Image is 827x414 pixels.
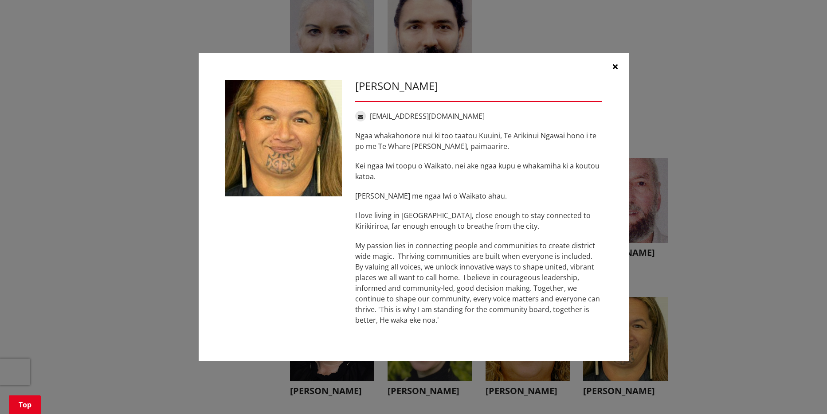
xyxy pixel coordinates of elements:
[355,240,602,325] p: My passion lies in connecting people and communities to create district wide magic. Thriving comm...
[355,160,602,182] p: Kei ngaa Iwi toopu o Waikato, nei ake ngaa kupu e whakamiha ki a koutou katoa.
[370,111,485,121] a: [EMAIL_ADDRESS][DOMAIN_NAME]
[355,191,602,201] p: [PERSON_NAME] me ngaa Iwi o Waikato ahau.
[355,130,602,152] p: Ngaa whakahonore nui ki too taatou Kuuini, Te Arikinui Ngawai hono i te po me Te Whare [PERSON_NA...
[786,377,818,409] iframe: Messenger Launcher
[225,80,342,196] img: WO-B-NG__MORGAN_D__j3uWh
[355,210,602,231] p: I love living in [GEOGRAPHIC_DATA], close enough to stay connected to Kirikiriroa, far enough eno...
[9,395,41,414] a: Top
[355,80,602,93] h3: [PERSON_NAME]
